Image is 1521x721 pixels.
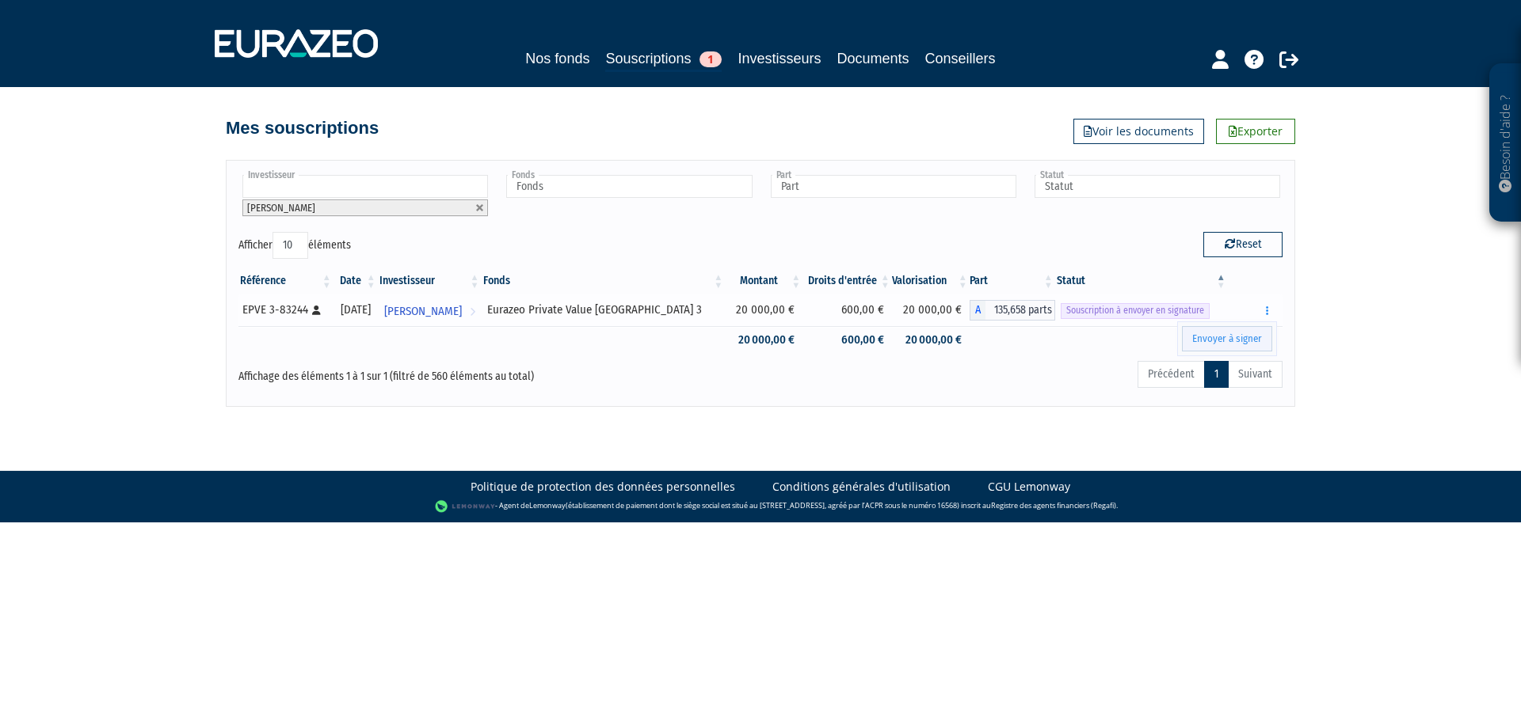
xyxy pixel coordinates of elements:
td: 20 000,00 € [725,294,802,326]
span: Souscription à envoyer en signature [1061,303,1210,318]
label: Afficher éléments [238,232,351,259]
td: 20 000,00 € [892,294,970,326]
h4: Mes souscriptions [226,119,379,138]
img: 1732889491-logotype_eurazeo_blanc_rvb.png [215,29,378,58]
a: Lemonway [529,500,566,510]
select: Afficheréléments [273,232,308,259]
div: [DATE] [339,302,372,318]
i: Voir l'investisseur [470,297,475,326]
th: Droits d'entrée: activer pour trier la colonne par ordre croissant [802,268,891,294]
th: Part: activer pour trier la colonne par ordre croissant [970,268,1055,294]
td: 20 000,00 € [725,326,802,354]
span: [PERSON_NAME] [384,297,462,326]
a: Conseillers [925,47,996,70]
th: Fonds: activer pour trier la colonne par ordre croissant [482,268,726,294]
div: EPVE 3-83244 [242,302,328,318]
th: Montant: activer pour trier la colonne par ordre croissant [725,268,802,294]
a: Conditions générales d'utilisation [772,479,951,495]
a: Voir les documents [1073,119,1204,144]
a: Registre des agents financiers (Regafi) [991,500,1116,510]
div: Eurazeo Private Value [GEOGRAPHIC_DATA] 3 [487,302,720,318]
div: - Agent de (établissement de paiement dont le siège social est situé au [STREET_ADDRESS], agréé p... [16,499,1505,514]
a: Nos fonds [525,47,589,70]
a: [PERSON_NAME] [378,294,482,326]
div: A - Eurazeo Private Value Europe 3 [970,300,1055,321]
a: Exporter [1216,119,1295,144]
td: 600,00 € [802,326,891,354]
a: Documents [837,47,909,70]
th: Valorisation: activer pour trier la colonne par ordre croissant [892,268,970,294]
th: Investisseur: activer pour trier la colonne par ordre croissant [378,268,482,294]
a: CGU Lemonway [988,479,1070,495]
td: 600,00 € [802,294,891,326]
th: Date: activer pour trier la colonne par ordre croissant [334,268,378,294]
td: 20 000,00 € [892,326,970,354]
img: logo-lemonway.png [435,499,496,514]
button: Reset [1203,232,1283,257]
span: 1 [700,51,722,67]
div: Affichage des éléments 1 à 1 sur 1 (filtré de 560 éléments au total) [238,359,660,385]
th: Référence : activer pour trier la colonne par ordre croissant [238,268,334,294]
a: Investisseurs [738,47,821,70]
p: Besoin d'aide ? [1496,72,1515,214]
span: [PERSON_NAME] [247,202,315,214]
a: Souscriptions1 [605,47,722,72]
th: Statut : activer pour trier la colonne par ordre d&eacute;croissant [1055,268,1228,294]
span: 135,658 parts [985,300,1055,321]
span: A [970,300,985,321]
i: [Français] Personne physique [312,305,321,315]
a: Envoyer à signer [1182,326,1272,352]
a: Politique de protection des données personnelles [471,479,735,495]
a: 1 [1204,361,1229,388]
